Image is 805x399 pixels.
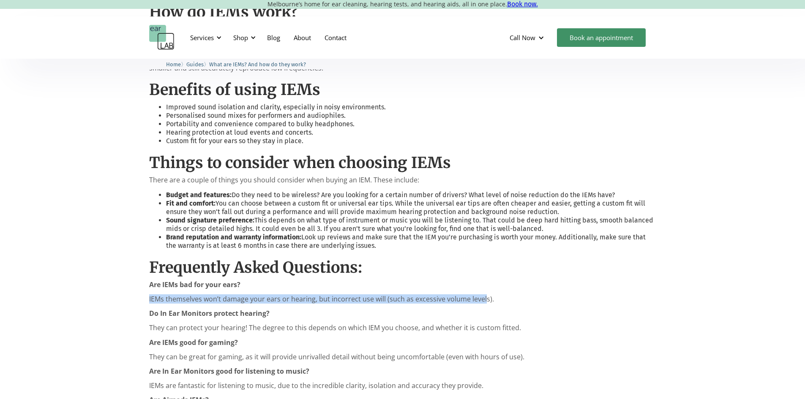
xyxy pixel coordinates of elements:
li: Hearing protection at loud events and concerts. [166,128,656,137]
a: About [287,25,318,50]
p: ‍ [149,281,656,289]
strong: Sound signature preference: [166,216,254,224]
h2: How do IEMs work? [149,3,656,21]
strong: Brand reputation and warranty information: [166,233,301,241]
span: What are IEMs? And how do they work? [209,61,306,68]
strong: Do In Ear Monitors protect hearing? [149,309,270,318]
a: Home [166,60,181,68]
p: IEMs themselves won’t damage your ears or hearing, but incorrect use will (such as excessive volu... [149,295,656,303]
h2: Benefits of using IEMs [149,81,656,99]
strong: Budget and features: [166,191,232,199]
a: home [149,25,175,50]
a: Book an appointment [557,28,646,47]
strong: Fit and comfort: [166,199,216,207]
p: There are a couple of things you should consider when buying an IEM. These include: [149,176,656,184]
li: Personalised sound mixes for performers and audiophiles. [166,111,656,120]
strong: Are In Ear Monitors good for listening to music? [149,366,309,376]
div: Services [190,33,214,42]
div: Call Now [510,33,535,42]
p: They can protect your hearing! The degree to this depends on which IEM you choose, and whether it... [149,324,656,332]
li: This depends on what type of instrument or music you will be listening to. That could be deep har... [166,216,656,233]
p: IEMs are fantastic for listening to music, due to the incredible clarity, isolation and accuracy ... [149,382,656,390]
p: They can be great for gaming, as it will provide unrivalled detail without being uncomfortable (e... [149,353,656,361]
strong: Are IEMs good for gaming? [149,338,238,347]
div: Call Now [503,25,553,50]
div: Shop [233,33,248,42]
h2: Things to consider when choosing IEMs [149,154,656,172]
li: Custom fit for your ears so they stay in place. [166,137,656,145]
li: Portability and convenience compared to bulky headphones. [166,120,656,128]
h2: Frequently Asked Questions: [149,258,656,277]
span: Home [166,61,181,68]
li: 〉 [186,60,209,69]
li: You can choose between a custom fit or universal ear tips. While the universal ear tips are often... [166,199,656,216]
a: Contact [318,25,353,50]
li: Do they need to be wireless? Are you looking for a certain number of drivers? What level of noise... [166,191,656,199]
div: Services [185,25,224,50]
li: Look up reviews and make sure that the IEM you’re purchasing is worth your money. Additionally, m... [166,233,656,250]
li: Improved sound isolation and clarity, especially in noisy environments. [166,103,656,111]
a: What are IEMs? And how do they work? [209,60,306,68]
li: 〉 [166,60,186,69]
span: Guides [186,61,204,68]
a: Guides [186,60,204,68]
a: Blog [260,25,287,50]
strong: Are IEMs bad for your ears? [149,280,240,289]
div: Shop [228,25,258,50]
